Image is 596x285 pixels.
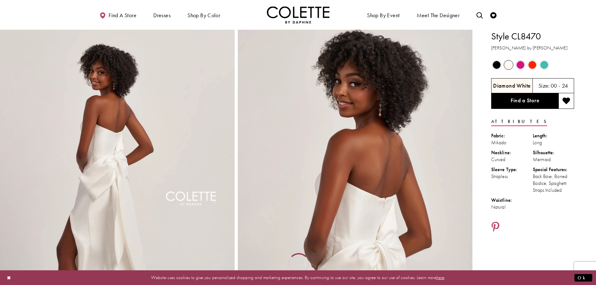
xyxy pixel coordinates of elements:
div: Silhouette: [533,149,574,156]
div: Turquoise [539,59,550,70]
div: Fuchsia [515,59,526,70]
h5: Chosen color [493,83,531,89]
div: Long [533,139,574,146]
a: here [436,274,444,281]
button: Add to wishlist [558,93,574,109]
h5: 00 - 24 [551,83,568,89]
span: Shop by color [187,12,220,18]
a: Meet the designer [415,6,461,23]
div: Product color controls state depends on size chosen [491,59,574,71]
button: Close Dialog [4,272,14,283]
div: Neckline: [491,149,533,156]
p: Website uses cookies to give you personalized shopping and marketing experiences. By continuing t... [45,273,551,282]
div: Scarlet [527,59,538,70]
h1: Style CL8470 [491,30,574,43]
button: Submit Dialog [574,274,592,282]
h3: [PERSON_NAME] by [PERSON_NAME] [491,44,574,52]
span: Shop by color [186,6,222,23]
div: Special Features: [533,166,574,173]
div: Mermaid [533,156,574,163]
div: Diamond White [503,59,514,70]
a: Find a store [98,6,138,23]
div: Length: [533,132,574,139]
span: Dresses [153,12,171,18]
div: Mikado [491,139,533,146]
div: Strapless [491,173,533,180]
span: Size: [538,82,550,89]
div: Waistline: [491,197,533,204]
span: Dresses [152,6,172,23]
a: Attributes [491,117,547,126]
div: Sleeve Type: [491,166,533,173]
span: Meet the designer [417,12,460,18]
a: Find a Store [491,93,558,109]
div: Black [491,59,502,70]
img: Colette by Daphne [267,6,329,23]
a: Toggle search [475,6,484,23]
span: Shop By Event [367,12,400,18]
a: Share using Pinterest - Opens in new tab [491,221,500,233]
a: Visit Home Page [267,6,329,23]
div: Back Bow, Boned Bodice, Spaghetti Straps Included [533,173,574,194]
span: Shop By Event [365,6,401,23]
span: Find a store [109,12,136,18]
a: Check Wishlist [489,6,498,23]
div: Fabric: [491,132,533,139]
div: Curved [491,156,533,163]
div: Natural [491,204,533,211]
